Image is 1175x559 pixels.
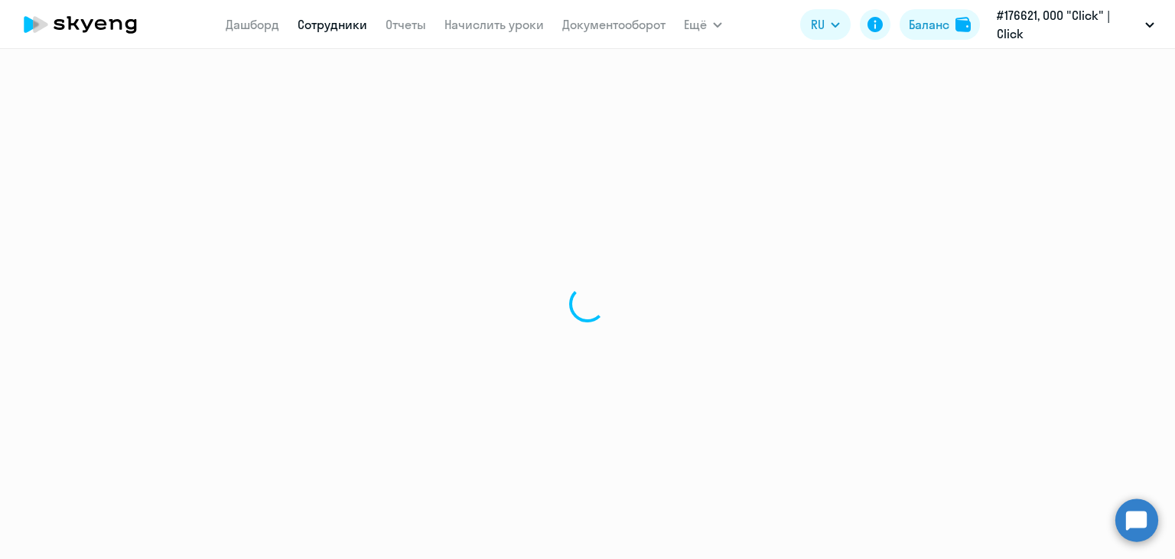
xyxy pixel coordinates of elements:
img: balance [955,17,971,32]
button: Балансbalance [900,9,980,40]
p: #176621, ООО "Click" | Click [997,6,1139,43]
button: #176621, ООО "Click" | Click [989,6,1162,43]
span: Ещё [684,15,707,34]
button: RU [800,9,851,40]
a: Сотрудники [298,17,367,32]
div: Баланс [909,15,949,34]
span: RU [811,15,825,34]
button: Ещё [684,9,722,40]
a: Начислить уроки [444,17,544,32]
a: Документооборот [562,17,666,32]
a: Дашборд [226,17,279,32]
a: Отчеты [386,17,426,32]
